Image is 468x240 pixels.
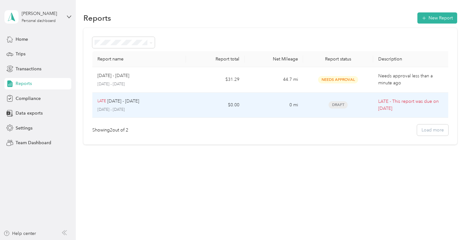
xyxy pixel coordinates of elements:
[97,81,181,87] p: [DATE] - [DATE]
[92,51,186,67] th: Report name
[186,93,245,118] td: $0.00
[16,95,41,102] span: Compliance
[432,204,468,240] iframe: Everlance-gr Chat Button Frame
[16,66,41,72] span: Transactions
[16,80,32,87] span: Reports
[378,73,446,87] p: Needs approval less than a minute ago
[22,19,56,23] div: Personal dashboard
[16,110,43,116] span: Data exports
[245,51,303,67] th: Net Mileage
[378,98,446,112] p: LATE - This report was due on [DATE]
[16,36,28,43] span: Home
[22,10,61,17] div: [PERSON_NAME]
[107,98,139,105] p: [DATE] - [DATE]
[16,139,51,146] span: Team Dashboard
[4,230,36,237] button: Help center
[245,67,303,93] td: 44.7 mi
[83,15,111,21] h1: Reports
[417,12,457,24] button: New Report
[245,93,303,118] td: 0 mi
[308,56,368,62] div: Report status
[186,67,245,93] td: $31.29
[97,98,106,104] p: LATE
[97,107,181,113] p: [DATE] - [DATE]
[16,51,25,57] span: Trips
[318,76,358,83] span: Needs Approval
[97,72,129,79] p: [DATE] - [DATE]
[16,125,32,131] span: Settings
[373,51,451,67] th: Description
[92,127,128,133] div: Showing 2 out of 2
[186,51,245,67] th: Report total
[329,101,348,109] span: Draft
